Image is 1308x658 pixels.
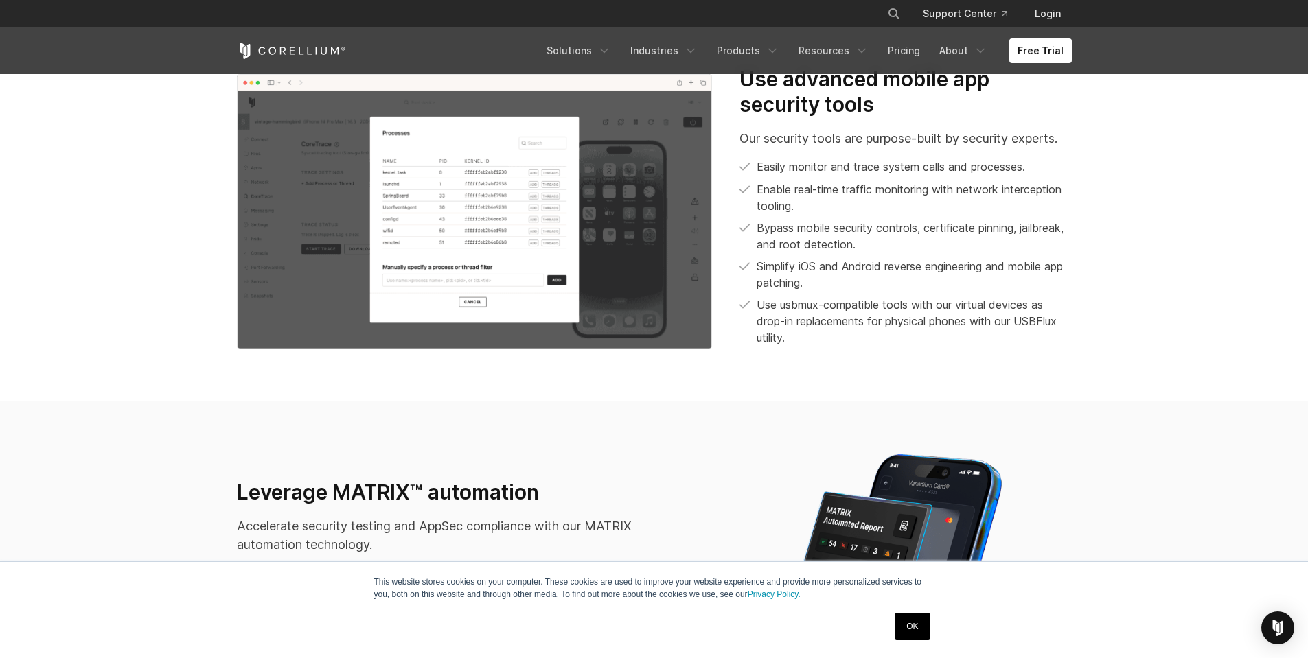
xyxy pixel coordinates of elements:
[757,258,1071,291] p: Simplify iOS and Android reverse engineering and mobile app patching.
[871,1,1072,26] div: Navigation Menu
[757,158,1025,175] p: Easily monitor and trace system calls and processes.
[237,480,645,506] h3: Leverage MATRIX™ automation
[1261,611,1294,644] div: Open Intercom Messenger
[237,517,645,554] p: Accelerate security testing and AppSec compliance with our MATRIX automation technology.
[912,1,1018,26] a: Support Center
[739,67,1071,118] h3: Use advanced mobile app security tools
[739,129,1071,148] p: Our security tools are purpose-built by security experts.
[882,1,906,26] button: Search
[895,613,930,640] a: OK
[622,38,706,63] a: Industries
[538,38,619,63] a: Solutions
[374,576,934,600] p: This website stores cookies on your computer. These cookies are used to improve your website expe...
[790,38,877,63] a: Resources
[931,38,996,63] a: About
[1024,1,1072,26] a: Login
[880,38,928,63] a: Pricing
[1009,38,1072,63] a: Free Trial
[757,220,1071,252] p: Bypass mobile security controls, certificate pinning, jailbreak, and root detection.
[748,589,801,599] a: Privacy Policy.
[709,38,788,63] a: Products
[538,38,1072,63] div: Navigation Menu
[757,181,1071,214] p: Enable real-time traffic monitoring with network interception tooling.
[757,296,1071,346] span: Use usbmux-compatible tools with our virtual devices as drop-in replacements for physical phones ...
[237,43,346,59] a: Corellium Home
[237,74,713,350] img: CoreTrace Processes in Corellium's virtual hardware platform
